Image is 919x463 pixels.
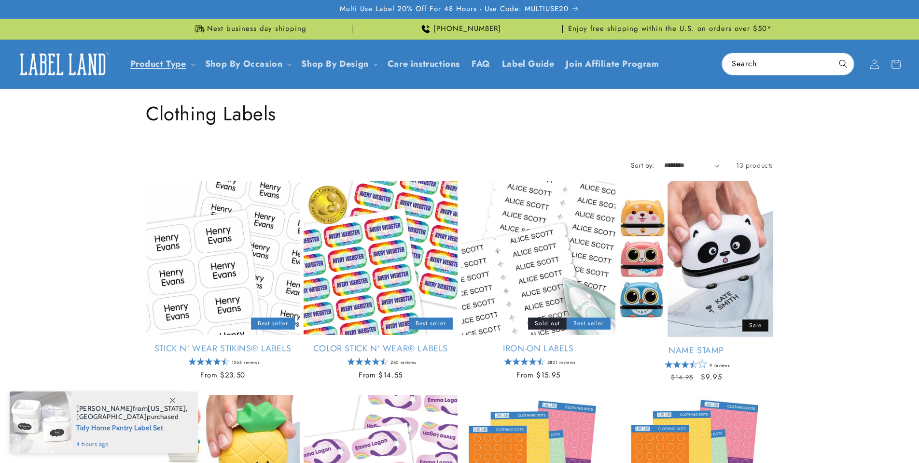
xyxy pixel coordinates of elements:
[14,49,111,79] img: Label Land
[130,58,186,70] a: Product Type
[304,343,458,354] a: Color Stick N' Wear® Labels
[295,53,381,75] summary: Shop By Design
[205,58,283,70] span: Shop By Occasion
[433,24,501,34] span: [PHONE_NUMBER]
[146,19,352,39] div: Announcement
[146,343,300,354] a: Stick N' Wear Stikins® Labels
[566,58,659,70] span: Join Affiliate Program
[207,24,306,34] span: Next business day shipping
[568,24,772,34] span: Enjoy free shipping within the U.S. on orders over $50*
[11,45,115,83] a: Label Land
[356,19,563,39] div: Announcement
[560,53,665,75] a: Join Affiliate Program
[76,421,188,433] span: Tidy Home Pantry Label Set
[461,343,615,354] a: Iron-On Labels
[148,404,186,413] span: [US_STATE]
[388,58,460,70] span: Care instructions
[619,345,773,356] a: Name Stamp
[496,53,560,75] a: Label Guide
[199,53,296,75] summary: Shop By Occasion
[631,160,654,170] label: Sort by:
[466,53,496,75] a: FAQ
[76,412,147,421] span: [GEOGRAPHIC_DATA]
[301,58,368,70] a: Shop By Design
[76,404,133,413] span: [PERSON_NAME]
[472,58,490,70] span: FAQ
[833,53,854,74] button: Search
[567,19,773,39] div: Announcement
[502,58,555,70] span: Label Guide
[340,4,569,14] span: Multi Use Label 20% Off For 48 Hours - Use Code: MULTIUSE20
[736,160,773,170] span: 13 products
[76,405,188,421] span: from , purchased
[382,53,466,75] a: Care instructions
[125,53,199,75] summary: Product Type
[76,440,188,449] span: 4 hours ago
[146,101,773,126] h1: Clothing Labels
